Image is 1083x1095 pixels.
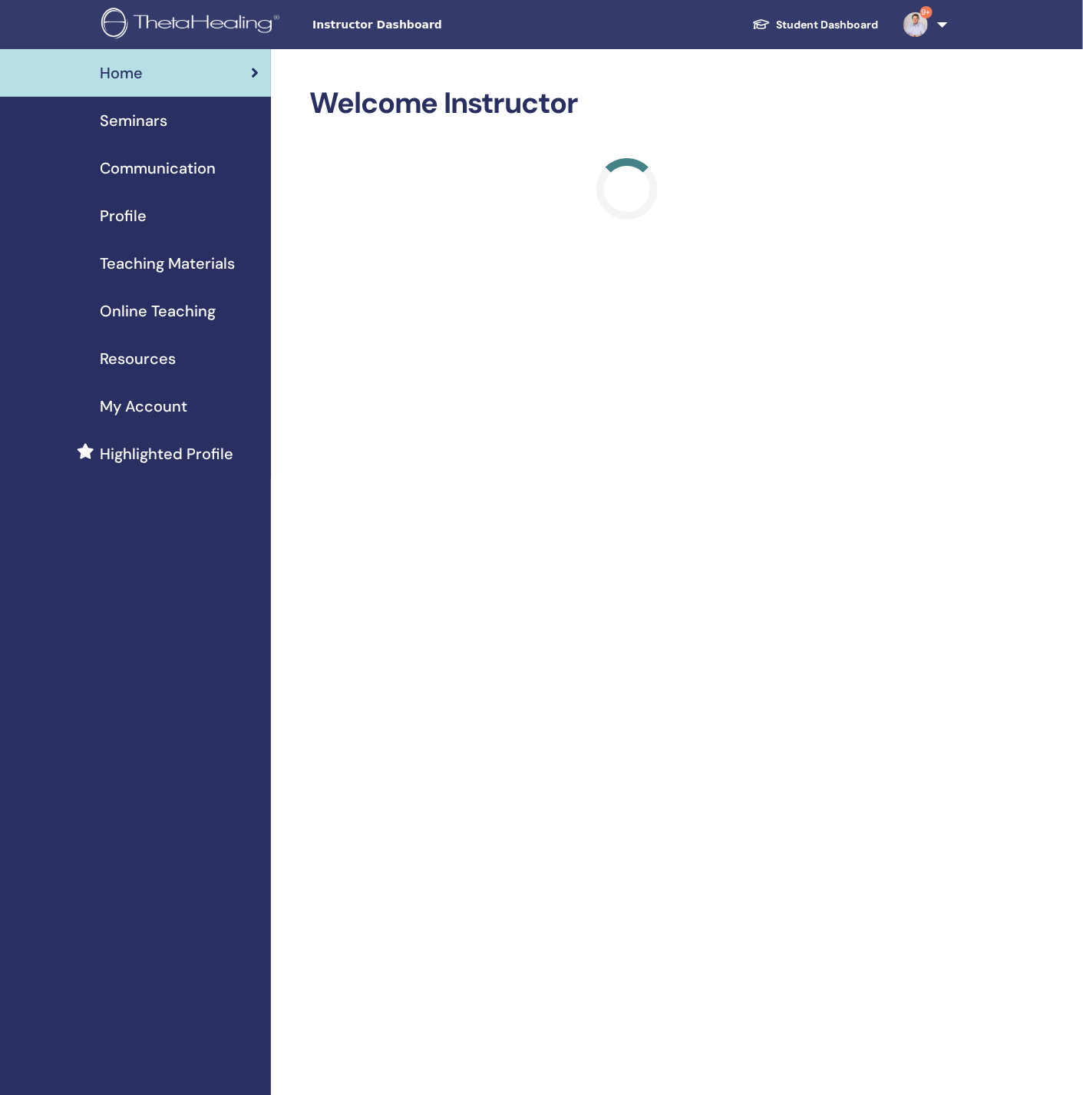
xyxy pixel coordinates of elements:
span: Profile [100,204,147,227]
span: 9+ [920,6,933,18]
span: Resources [100,347,176,370]
a: Student Dashboard [740,11,891,39]
span: Highlighted Profile [100,442,233,465]
img: logo.png [101,8,285,42]
span: Online Teaching [100,299,216,323]
span: Communication [100,157,216,180]
span: Teaching Materials [100,252,235,275]
h2: Welcome Instructor [309,86,945,121]
span: Seminars [100,109,167,132]
img: graduation-cap-white.svg [752,18,771,31]
span: Instructor Dashboard [312,17,543,33]
span: Home [100,61,143,84]
img: default.jpg [903,12,928,37]
span: My Account [100,395,187,418]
